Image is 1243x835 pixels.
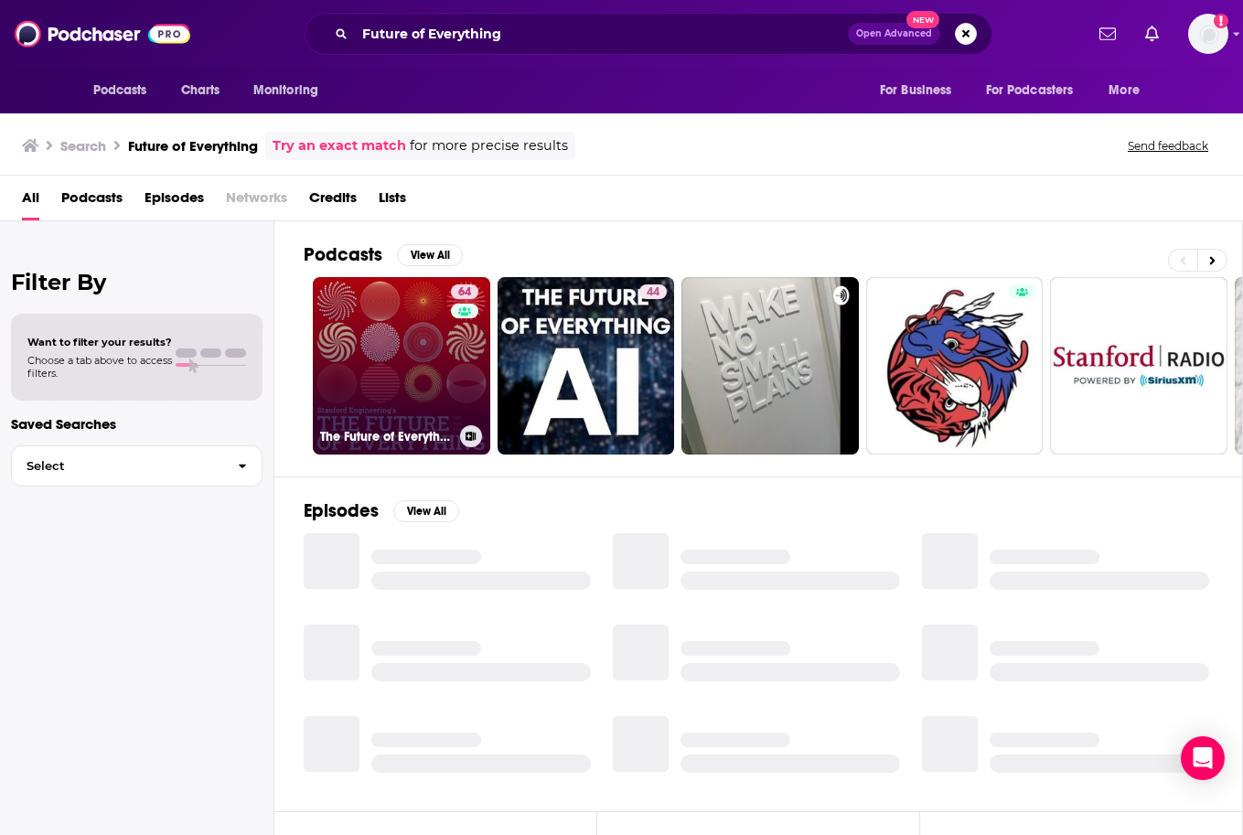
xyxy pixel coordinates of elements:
h2: Podcasts [304,243,382,266]
span: For Podcasters [986,78,1074,103]
input: Search podcasts, credits, & more... [355,19,848,48]
p: Saved Searches [11,415,263,433]
a: 64 [451,284,478,299]
a: Lists [379,183,406,220]
div: Search podcasts, credits, & more... [305,13,992,55]
button: View All [393,500,459,522]
span: 64 [458,284,471,302]
button: Open AdvancedNew [848,23,940,45]
a: Podcasts [61,183,123,220]
span: Choose a tab above to access filters. [27,354,172,380]
span: Want to filter your results? [27,336,172,348]
a: Charts [169,73,231,108]
h3: The Future of Everything [320,429,453,444]
span: For Business [880,78,952,103]
button: Select [11,445,263,487]
span: Logged in as Jeffmarschner [1188,14,1228,54]
a: Episodes [145,183,204,220]
a: Show notifications dropdown [1092,18,1123,49]
a: PodcastsView All [304,243,463,266]
button: View All [397,244,463,266]
a: Try an exact match [273,135,406,156]
span: Podcasts [93,78,147,103]
h2: Filter By [11,269,263,295]
button: open menu [80,73,171,108]
span: Monitoring [253,78,318,103]
button: Show profile menu [1188,14,1228,54]
a: Show notifications dropdown [1138,18,1166,49]
span: Networks [226,183,287,220]
span: New [906,11,939,28]
h3: Search [60,137,106,155]
a: 44 [639,284,667,299]
span: Charts [181,78,220,103]
button: open menu [241,73,342,108]
a: Credits [309,183,357,220]
span: for more precise results [410,135,568,156]
span: Open Advanced [856,29,932,38]
img: Podchaser - Follow, Share and Rate Podcasts [15,16,190,51]
button: open menu [974,73,1100,108]
span: 44 [647,284,659,302]
a: 64The Future of Everything [313,277,490,455]
a: 44 [498,277,675,455]
a: All [22,183,39,220]
h2: Episodes [304,499,379,522]
img: User Profile [1188,14,1228,54]
a: EpisodesView All [304,499,459,522]
button: Send feedback [1122,138,1214,154]
button: open menu [867,73,975,108]
span: More [1109,78,1140,103]
h3: Future of Everything [128,137,258,155]
button: open menu [1096,73,1163,108]
svg: Add a profile image [1214,14,1228,28]
span: Select [12,460,223,472]
div: Open Intercom Messenger [1181,736,1225,780]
